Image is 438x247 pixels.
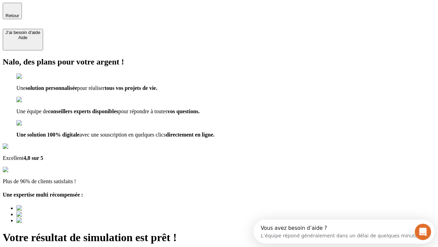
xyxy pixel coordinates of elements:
[5,35,40,40] div: Aide
[118,108,168,114] span: pour répondre à toutes
[77,85,104,91] span: pour réaliser
[16,217,80,224] img: Best savings advice award
[7,6,168,11] div: Vous avez besoin d’aide ?
[16,108,48,114] span: Une équipe de
[5,30,40,35] div: J’ai besoin d'aide
[415,224,431,240] iframe: Intercom live chat
[3,29,43,50] button: J’ai besoin d'aideAide
[23,155,43,161] span: 4,8 sur 5
[166,132,214,138] span: directement en ligne.
[3,3,189,22] div: Ouvrir le Messenger Intercom
[3,3,22,19] button: Retour
[16,132,79,138] span: Une solution 100% digitale
[3,155,23,161] span: Excellent
[3,178,435,185] p: Plus de 96% de clients satisfaits !
[5,13,19,18] span: Retour
[105,85,157,91] span: tous vos projets de vie.
[167,108,199,114] span: vos questions.
[3,167,37,173] img: reviews stars
[48,108,118,114] span: conseillers experts disponibles
[79,132,166,138] span: avec une souscription en quelques clics
[16,97,46,103] img: checkmark
[3,57,435,67] h2: Nalo, des plans pour votre argent !
[16,85,26,91] span: Une
[7,11,168,19] div: L’équipe répond généralement dans un délai de quelques minutes.
[16,211,80,217] img: Best savings advice award
[254,220,435,244] iframe: Intercom live chat discovery launcher
[3,231,435,244] h1: Votre résultat de simulation est prêt !
[26,85,77,91] span: solution personnalisée
[16,73,46,80] img: checkmark
[16,205,80,211] img: Best savings advice award
[3,192,435,198] h4: Une expertise multi récompensée :
[3,143,42,150] img: Google Review
[16,120,46,126] img: checkmark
